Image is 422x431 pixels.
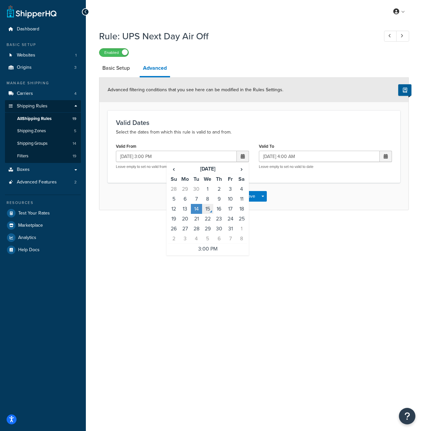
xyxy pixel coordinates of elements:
[225,204,236,214] td: 17
[5,88,81,100] li: Carriers
[191,184,202,194] td: 30
[179,234,191,244] td: 3
[73,141,76,146] span: 14
[168,224,179,234] td: 26
[191,194,202,204] td: 7
[191,224,202,234] td: 28
[213,184,225,194] td: 2
[179,194,191,204] td: 6
[5,100,81,163] li: Shipping Rules
[17,179,57,185] span: Advanced Features
[191,174,202,184] th: Tu
[74,91,77,97] span: 4
[99,30,372,43] h1: Rule: UPS Next Day Air Off
[5,176,81,188] li: Advanced Features
[116,164,249,169] p: Leave empty to set no valid from date
[18,223,43,228] span: Marketplace
[5,61,81,74] li: Origins
[236,234,247,244] td: 8
[236,224,247,234] td: 1
[213,214,225,224] td: 23
[116,119,392,126] h3: Valid Dates
[225,174,236,184] th: Fr
[116,144,136,149] label: Valid From
[213,224,225,234] td: 30
[17,128,46,134] span: Shipping Zones
[225,194,236,204] td: 10
[5,42,81,48] div: Basic Setup
[18,247,40,253] span: Help Docs
[202,224,213,234] td: 29
[191,204,202,214] td: 14
[5,232,81,244] li: Analytics
[5,137,81,150] li: Shipping Groups
[74,65,77,70] span: 3
[168,204,179,214] td: 12
[17,53,35,58] span: Websites
[74,179,77,185] span: 2
[17,65,32,70] span: Origins
[17,91,33,97] span: Carriers
[213,174,225,184] th: Th
[168,164,179,174] span: ‹
[202,214,213,224] td: 22
[259,144,274,149] label: Valid To
[5,244,81,256] a: Help Docs
[236,204,247,214] td: 18
[5,49,81,61] li: Websites
[5,113,81,125] a: AllShipping Rules19
[5,49,81,61] a: Websites1
[17,26,39,32] span: Dashboard
[384,31,397,42] a: Previous Record
[75,53,77,58] span: 1
[5,176,81,188] a: Advanced Features2
[18,235,36,241] span: Analytics
[5,219,81,231] a: Marketplace
[168,194,179,204] td: 5
[259,164,392,169] p: Leave empty to set no valid to date
[5,23,81,35] a: Dashboard
[213,204,225,214] td: 16
[179,204,191,214] td: 13
[168,184,179,194] td: 28
[236,174,247,184] th: Sa
[179,224,191,234] td: 27
[225,214,236,224] td: 24
[116,128,392,136] p: Select the dates from which this rule is valid to and from.
[5,150,81,162] li: Filters
[5,200,81,206] div: Resources
[202,174,213,184] th: We
[236,164,247,174] span: ›
[179,164,236,174] th: [DATE]
[5,125,81,137] a: Shipping Zones5
[17,116,52,122] span: All Shipping Rules
[73,153,76,159] span: 19
[225,184,236,194] td: 3
[179,174,191,184] th: Mo
[17,141,48,146] span: Shipping Groups
[72,116,76,122] span: 19
[168,174,179,184] th: Su
[213,234,225,244] td: 6
[18,211,50,216] span: Test Your Rates
[396,31,409,42] a: Next Record
[399,408,415,424] button: Open Resource Center
[5,207,81,219] a: Test Your Rates
[225,224,236,234] td: 31
[398,84,411,96] button: Show Help Docs
[202,204,213,214] td: 15
[236,214,247,224] td: 25
[5,125,81,137] li: Shipping Zones
[191,234,202,244] td: 4
[236,184,247,194] td: 4
[17,103,48,109] span: Shipping Rules
[5,164,81,176] a: Boxes
[5,80,81,86] div: Manage Shipping
[17,153,28,159] span: Filters
[191,214,202,224] td: 21
[99,49,128,57] label: Enabled
[241,191,259,202] button: Save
